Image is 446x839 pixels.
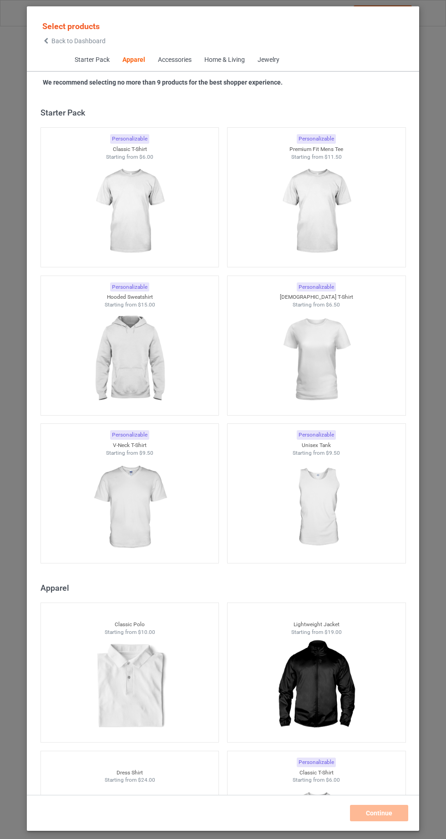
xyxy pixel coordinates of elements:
div: Personalizable [110,430,149,440]
div: Starting from [228,153,405,161]
div: Starting from [41,301,219,309]
div: Starting from [228,776,405,784]
div: Personalizable [297,282,336,292]
span: $9.50 [139,450,153,456]
span: $6.00 [139,154,153,160]
div: Starting from [228,628,405,636]
div: Classic T-Shirt [228,769,405,777]
img: regular.jpg [89,457,170,558]
div: Unisex Tank [228,442,405,449]
img: regular.jpg [275,636,357,738]
img: regular.jpg [89,309,170,411]
div: Starting from [41,449,219,457]
span: $15.00 [137,301,155,308]
span: Starter Pack [68,49,116,71]
div: Personalizable [297,430,336,440]
span: $6.50 [326,301,340,308]
div: Starting from [228,301,405,309]
img: regular.jpg [89,636,170,738]
img: regular.jpg [275,161,357,262]
img: regular.jpg [275,309,357,411]
span: $24.00 [137,777,155,783]
div: Hooded Sweatshirt [41,293,219,301]
img: regular.jpg [89,161,170,262]
span: $10.00 [137,629,155,635]
strong: We recommend selecting no more than 9 products for the best shopper experience. [43,79,283,86]
div: Jewelry [257,55,279,65]
div: Home & Living [204,55,244,65]
span: $9.50 [326,450,340,456]
div: [DEMOGRAPHIC_DATA] T-Shirt [228,293,405,301]
div: Personalizable [110,134,149,144]
div: V-Neck T-Shirt [41,442,219,449]
div: Accessories [157,55,191,65]
div: Personalizable [297,758,336,767]
div: Apparel [41,583,410,593]
div: Classic Polo [41,621,219,628]
div: Starter Pack [41,107,410,118]
div: Apparel [122,55,145,65]
span: $11.50 [324,154,342,160]
div: Classic T-Shirt [41,146,219,153]
div: Lightweight Jacket [228,621,405,628]
div: Dress Shirt [41,769,219,777]
div: Premium Fit Mens Tee [228,146,405,153]
span: Select products [42,21,100,31]
div: Starting from [41,153,219,161]
div: Starting from [228,449,405,457]
img: regular.jpg [275,457,357,558]
div: Starting from [41,776,219,784]
span: $6.00 [326,777,340,783]
span: Back to Dashboard [51,37,106,45]
span: $19.00 [324,629,342,635]
div: Starting from [41,628,219,636]
div: Personalizable [297,134,336,144]
div: Personalizable [110,282,149,292]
